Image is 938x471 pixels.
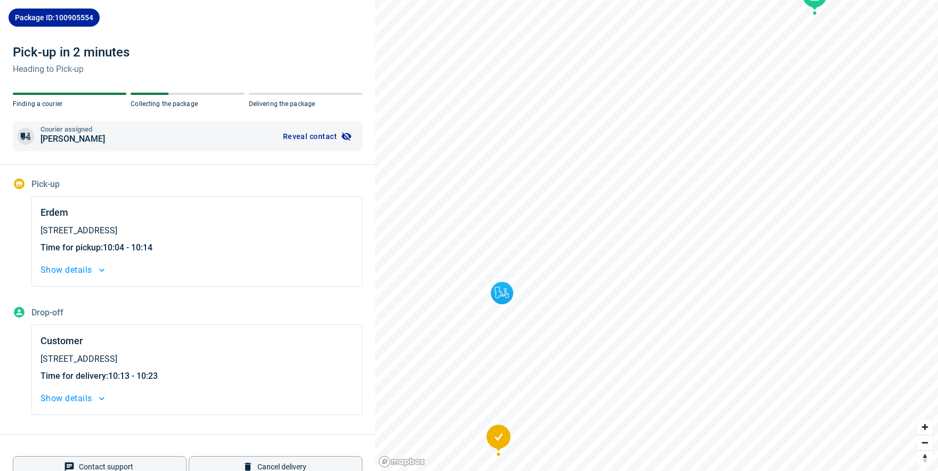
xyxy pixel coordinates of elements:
span: Show details [41,263,92,278]
div: Pick-up in 2 minutes [13,44,130,61]
span: motorbikexl [17,128,34,145]
span: : [41,241,353,254]
span: Pick-up [31,179,60,189]
span: Courier assigned [41,126,105,133]
span: Reveal contact [283,133,337,140]
p: Collecting the package [131,99,244,109]
span: Cancel delivery [257,462,306,471]
span: Time for delivery [41,371,106,381]
span: Drop-off [31,307,63,318]
span: 10:13 - 10:23 [108,371,158,381]
span: : [41,370,353,383]
span: 10:04 - 10:14 [103,242,152,253]
span: [STREET_ADDRESS] [41,224,353,237]
button: Zoom out [917,435,933,450]
span: Contact support [79,462,133,471]
img: svg+xml;base64,PD94bWwgdmVyc2lvbj0iMS4wIiBlbmNvZGluZz0iVVRGLTgiIHN0YW5kYWxvbmU9Im5vIj8+Cjxzdmcgd2... [491,282,513,304]
p: Heading to Pick-up [13,63,130,76]
p: Finding a courier [13,99,126,109]
span: Package ID: 100905554 [15,12,93,23]
button: Zoom in [917,419,933,435]
span: Customer [41,334,83,348]
span: Time for pickup [41,242,101,253]
p: Delivering the package [249,99,362,109]
span: Show details [41,391,92,406]
span: [STREET_ADDRESS] [41,353,353,366]
button: Reset bearing to north [917,450,933,466]
span: [PERSON_NAME] [41,133,105,145]
span: Erdem [41,205,68,220]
